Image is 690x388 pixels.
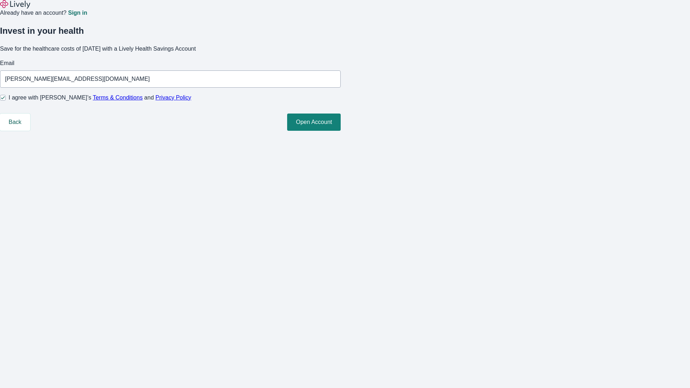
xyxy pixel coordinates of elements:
a: Sign in [68,10,87,16]
button: Open Account [287,114,341,131]
span: I agree with [PERSON_NAME]’s and [9,93,191,102]
a: Privacy Policy [156,94,192,101]
a: Terms & Conditions [93,94,143,101]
